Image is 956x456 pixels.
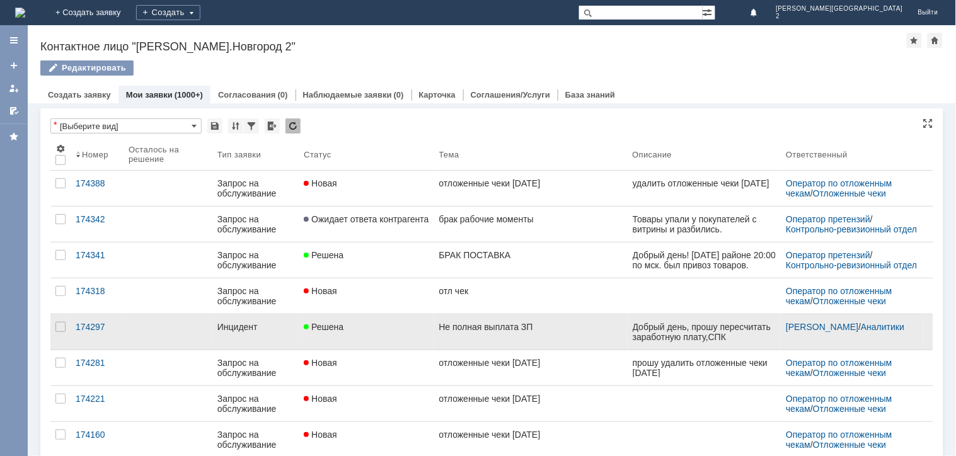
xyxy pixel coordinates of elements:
div: Фильтрация... [244,118,259,134]
div: Запрос на обслуживание [217,358,294,378]
a: 174318 [71,278,124,314]
a: Оператор по отложенным чекам [786,430,894,450]
div: Добавить в избранное [907,33,922,48]
a: [PERSON_NAME] [786,322,858,332]
span: [PERSON_NAME][GEOGRAPHIC_DATA] [776,5,903,13]
a: Согласования [218,90,276,100]
div: Ответственный [786,150,848,159]
div: Не полная выплата ЗП [439,322,623,332]
a: Отложенные чеки [813,368,886,378]
a: Решена [299,314,434,350]
div: Запрос на обслуживание [217,430,294,450]
span: Новая [304,394,337,404]
span: Новая [304,286,337,296]
div: Запрос на обслуживание [217,286,294,306]
span: Новая [304,178,337,188]
a: Оператор по отложенным чекам [786,394,894,414]
th: Статус [299,139,434,171]
div: Экспорт списка [265,118,280,134]
div: Настройки списка отличаются от сохраненных в виде [54,120,57,129]
div: брак рабочие моменты [439,214,623,224]
a: Инцидент [212,314,299,350]
span: Расширенный поиск [703,6,715,18]
a: отложенные чеки [DATE] [434,350,628,385]
a: Контрольно-ревизионный отдел [786,224,917,234]
span: Решена [304,322,343,332]
a: Запрос на обслуживание [212,350,299,385]
th: Тип заявки [212,139,299,171]
div: / [786,358,918,378]
div: / [786,322,918,332]
a: 174281 [71,350,124,385]
a: 174341 [71,242,124,278]
th: Ответственный [781,139,923,171]
a: брак рабочие моменты [434,207,628,242]
a: Запрос на обслуживание [212,278,299,314]
a: Отложенные чеки [813,188,886,198]
div: / [786,394,918,414]
a: Запрос на обслуживание [212,171,299,206]
a: Оператор претензий [786,214,870,224]
div: / [786,286,918,306]
div: Номер [82,150,108,159]
div: 174388 [76,178,118,188]
span: Решена [304,250,343,260]
a: 174342 [71,207,124,242]
a: Карточка [419,90,456,100]
a: Запрос на обслуживание [212,242,299,278]
a: Новая [299,350,434,385]
img: logo [15,8,25,18]
div: 174297 [76,322,118,332]
a: Мои заявки [4,78,24,98]
div: отложенные чеки [DATE] [439,430,623,440]
a: Соглашения/Услуги [471,90,550,100]
div: Запрос на обслуживание [217,394,294,414]
div: 174160 [76,430,118,440]
a: База знаний [565,90,615,100]
div: Сохранить вид [207,118,222,134]
a: Мои заявки [126,90,173,100]
a: Новая [299,171,434,206]
div: Тип заявки [217,150,261,159]
div: БРАК ПОСТАВКА [439,250,623,260]
div: (0) [394,90,404,100]
span: Новая [304,430,337,440]
th: Номер [71,139,124,171]
div: отложенные чеки [DATE] [439,394,623,404]
div: / [786,178,918,198]
div: Запрос на обслуживание [217,250,294,270]
div: Осталось на решение [129,145,197,164]
div: Запрос на обслуживание [217,178,294,198]
a: Новая [299,278,434,314]
a: Новая [299,386,434,421]
a: отложенные чеки [DATE] [434,386,628,421]
span: 2 [776,13,903,20]
div: На всю страницу [923,118,933,128]
a: Оператор претензий [786,250,870,260]
div: Статус [304,150,331,159]
div: Контактное лицо "[PERSON_NAME].Новгород 2" [40,40,907,53]
a: Оператор по отложенным чекам [786,358,894,378]
div: отл чек [439,286,623,296]
a: 174221 [71,386,124,421]
div: / [786,214,918,234]
a: 174388 [71,171,124,206]
span: Ожидает ответа контрагента [304,214,429,224]
div: 174342 [76,214,118,224]
th: Осталось на решение [124,139,212,171]
span: +1000р [29,71,59,81]
div: Инцидент [217,322,294,332]
a: Создать заявку [48,90,111,100]
div: (0) [278,90,288,100]
a: БРАК ПОСТАВКА [434,242,628,278]
div: 174318 [76,286,118,296]
a: Запрос на обслуживание [212,207,299,242]
a: Контрольно-ревизионный отдел [786,260,917,270]
a: 174297 [71,314,124,350]
a: Оператор по отложенным чекам [786,178,894,198]
th: Тема [434,139,628,171]
a: Создать заявку [4,55,24,76]
div: / [786,250,918,270]
div: 174281 [76,358,118,368]
div: Запрос на обслуживание [217,214,294,234]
